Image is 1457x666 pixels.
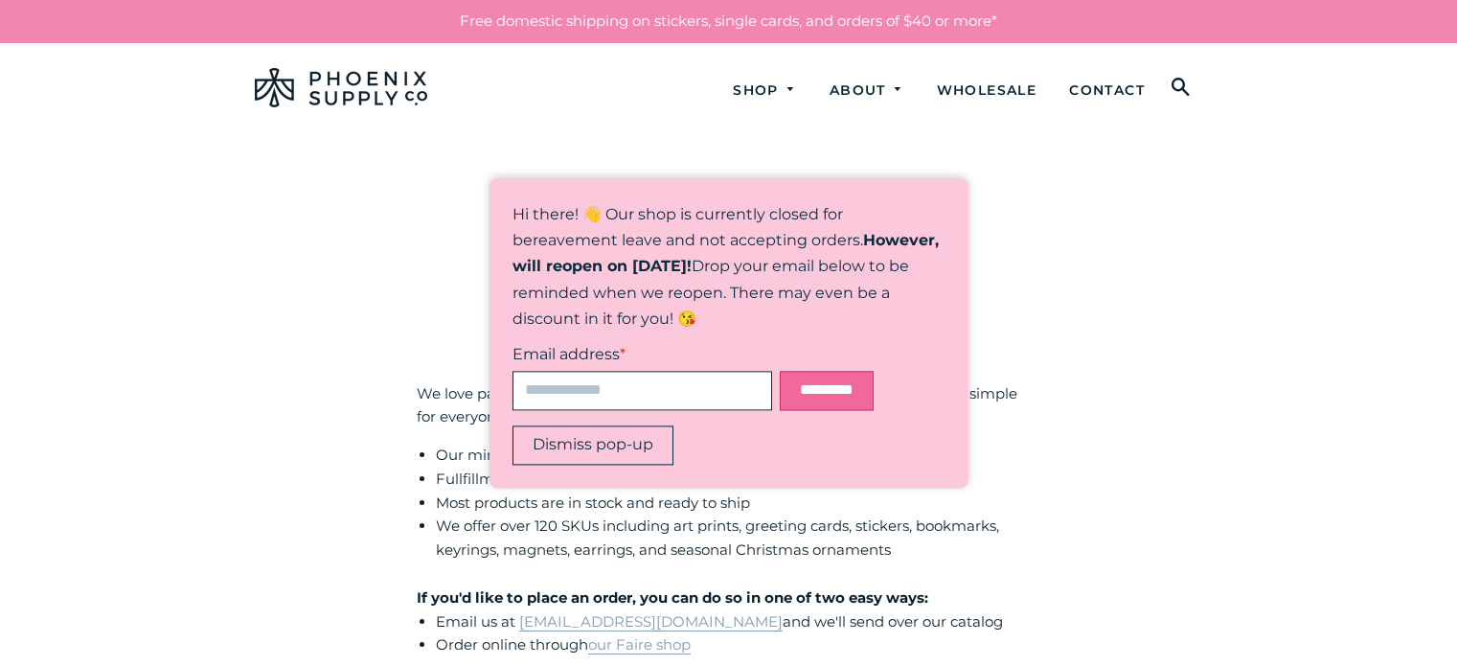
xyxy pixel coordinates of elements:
[922,65,1052,116] a: Wholesale
[512,231,939,275] strong: However, will reopen on [DATE]!
[436,517,999,559] span: We offer over 120 SKUs including art prints, greeting cards, stickers, bookmarks, keyrings, magne...
[417,588,928,607] strong: If you'd like to place an order, you can do so in one of two easy ways:
[512,425,673,465] button: Dismiss pop-up
[512,342,945,367] label: Email address
[588,635,691,655] a: our Faire shop
[436,635,691,655] span: Order online through
[519,612,783,632] a: [EMAIL_ADDRESS][DOMAIN_NAME]
[512,201,945,333] p: Hi there! 👋 Our shop is currently closed for bereavement leave and not accepting orders. Drop you...
[436,612,1003,632] span: Email us at and we'll send over our catalog
[1055,65,1159,116] a: Contact
[815,65,919,116] a: About
[436,468,1039,492] li: Fullfillment time for orders is typically 3-5 days
[436,444,1039,468] li: Our minimum order is $150
[718,65,811,116] a: Shop
[620,345,626,363] abbr: Required
[335,210,1121,247] h1: Wholesale
[417,382,1039,430] div: We love partnering with independent shops, and we try to keep things pretty simple for everyone:
[255,68,427,107] img: Phoenix Supply Co.
[436,494,750,512] span: Most products are in stock and ready to ship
